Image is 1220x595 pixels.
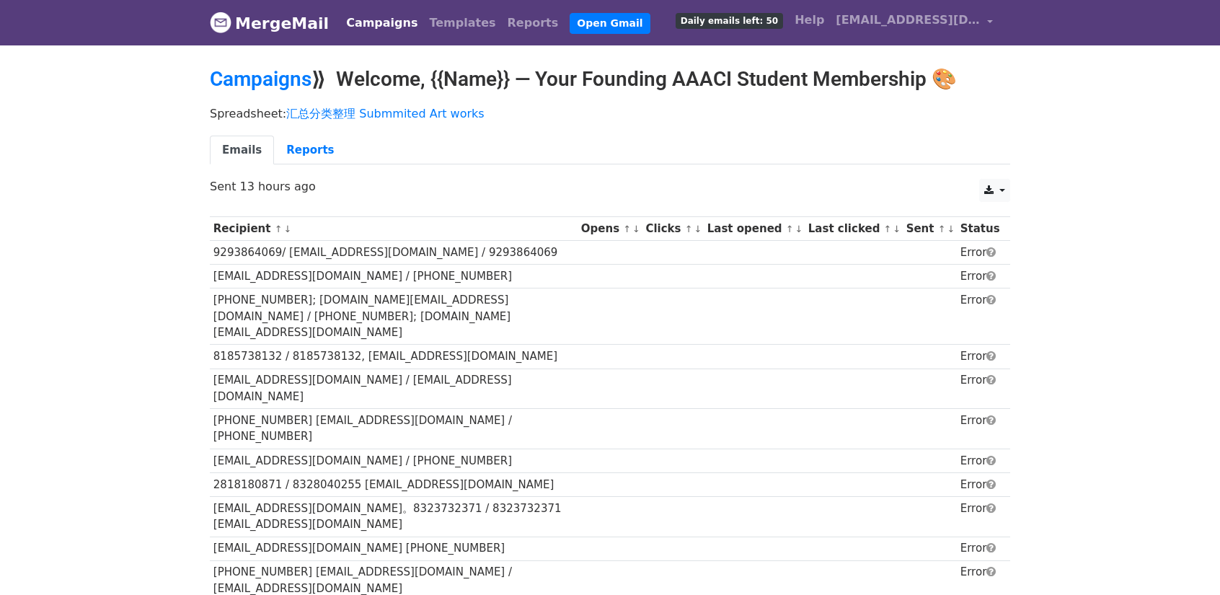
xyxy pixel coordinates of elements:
[502,9,565,38] a: Reports
[694,224,702,234] a: ↓
[957,288,1003,345] td: Error
[903,217,957,241] th: Sent
[685,224,693,234] a: ↑
[805,217,903,241] th: Last clicked
[210,241,578,265] td: 9293864069/ [EMAIL_ADDRESS][DOMAIN_NAME] / 9293864069
[210,369,578,409] td: [EMAIL_ADDRESS][DOMAIN_NAME] / [EMAIL_ADDRESS][DOMAIN_NAME]
[210,136,274,165] a: Emails
[957,369,1003,409] td: Error
[210,288,578,345] td: [PHONE_NUMBER]; [DOMAIN_NAME][EMAIL_ADDRESS][DOMAIN_NAME] / [PHONE_NUMBER]; [DOMAIN_NAME][EMAIL_A...
[642,217,704,241] th: Clicks
[210,449,578,472] td: [EMAIL_ADDRESS][DOMAIN_NAME] / [PHONE_NUMBER]
[957,345,1003,369] td: Error
[623,224,631,234] a: ↑
[423,9,501,38] a: Templates
[578,217,642,241] th: Opens
[670,6,789,35] a: Daily emails left: 50
[830,6,999,40] a: [EMAIL_ADDRESS][DOMAIN_NAME]
[210,8,329,38] a: MergeMail
[957,217,1003,241] th: Status
[210,265,578,288] td: [EMAIL_ADDRESS][DOMAIN_NAME] / [PHONE_NUMBER]
[786,224,794,234] a: ↑
[947,224,955,234] a: ↓
[570,13,650,34] a: Open Gmail
[210,537,578,560] td: [EMAIL_ADDRESS][DOMAIN_NAME] [PHONE_NUMBER]
[957,537,1003,560] td: Error
[795,224,803,234] a: ↓
[275,224,283,234] a: ↑
[957,496,1003,537] td: Error
[938,224,946,234] a: ↑
[210,67,311,91] a: Campaigns
[283,224,291,234] a: ↓
[210,67,1010,92] h2: ⟫ Welcome, {{Name}} — Your Founding AAACI Student Membership 🎨
[957,265,1003,288] td: Error
[210,496,578,537] td: [EMAIL_ADDRESS][DOMAIN_NAME]。8323732371 / 8323732371 [EMAIL_ADDRESS][DOMAIN_NAME]
[957,241,1003,265] td: Error
[957,449,1003,472] td: Error
[274,136,346,165] a: Reports
[286,107,484,120] a: 汇总分类整理 Submmited Art works
[957,472,1003,496] td: Error
[210,345,578,369] td: 8185738132 / 8185738132, [EMAIL_ADDRESS][DOMAIN_NAME]
[210,409,578,449] td: [PHONE_NUMBER] [EMAIL_ADDRESS][DOMAIN_NAME] / [PHONE_NUMBER]
[704,217,805,241] th: Last opened
[210,472,578,496] td: 2818180871 / 8328040255 [EMAIL_ADDRESS][DOMAIN_NAME]
[210,217,578,241] th: Recipient
[893,224,901,234] a: ↓
[957,409,1003,449] td: Error
[210,12,231,33] img: MergeMail logo
[210,179,1010,194] p: Sent 13 hours ago
[789,6,830,35] a: Help
[884,224,892,234] a: ↑
[210,106,1010,121] p: Spreadsheet:
[836,12,980,29] span: [EMAIL_ADDRESS][DOMAIN_NAME]
[676,13,783,29] span: Daily emails left: 50
[632,224,640,234] a: ↓
[340,9,423,38] a: Campaigns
